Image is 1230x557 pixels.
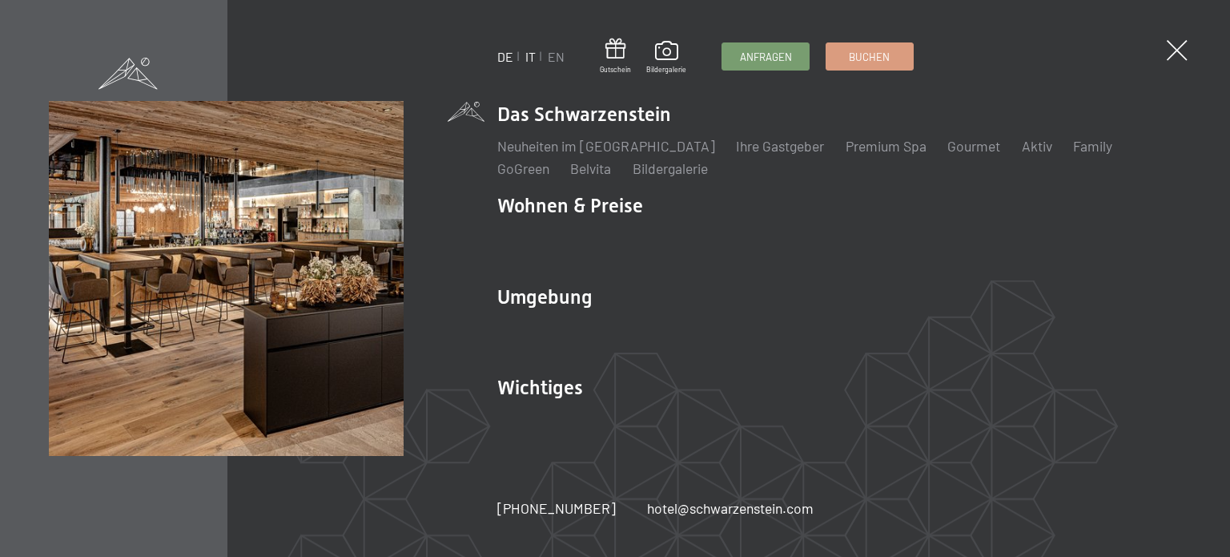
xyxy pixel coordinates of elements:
[849,50,890,64] span: Buchen
[947,137,1000,155] a: Gourmet
[722,43,809,70] a: Anfragen
[646,41,686,75] a: Bildergalerie
[497,137,715,155] a: Neuheiten im [GEOGRAPHIC_DATA]
[570,159,611,177] a: Belvita
[1022,137,1052,155] a: Aktiv
[826,43,913,70] a: Buchen
[1073,137,1112,155] a: Family
[740,50,792,64] span: Anfragen
[497,498,616,519] a: [PHONE_NUMBER]
[497,49,513,64] a: DE
[646,65,686,75] span: Bildergalerie
[525,49,536,64] a: IT
[647,498,814,519] a: hotel@schwarzenstein.com
[548,49,565,64] a: EN
[736,137,824,155] a: Ihre Gastgeber
[600,38,631,75] a: Gutschein
[497,499,616,517] span: [PHONE_NUMBER]
[600,65,631,75] span: Gutschein
[846,137,927,155] a: Premium Spa
[497,159,549,177] a: GoGreen
[633,159,708,177] a: Bildergalerie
